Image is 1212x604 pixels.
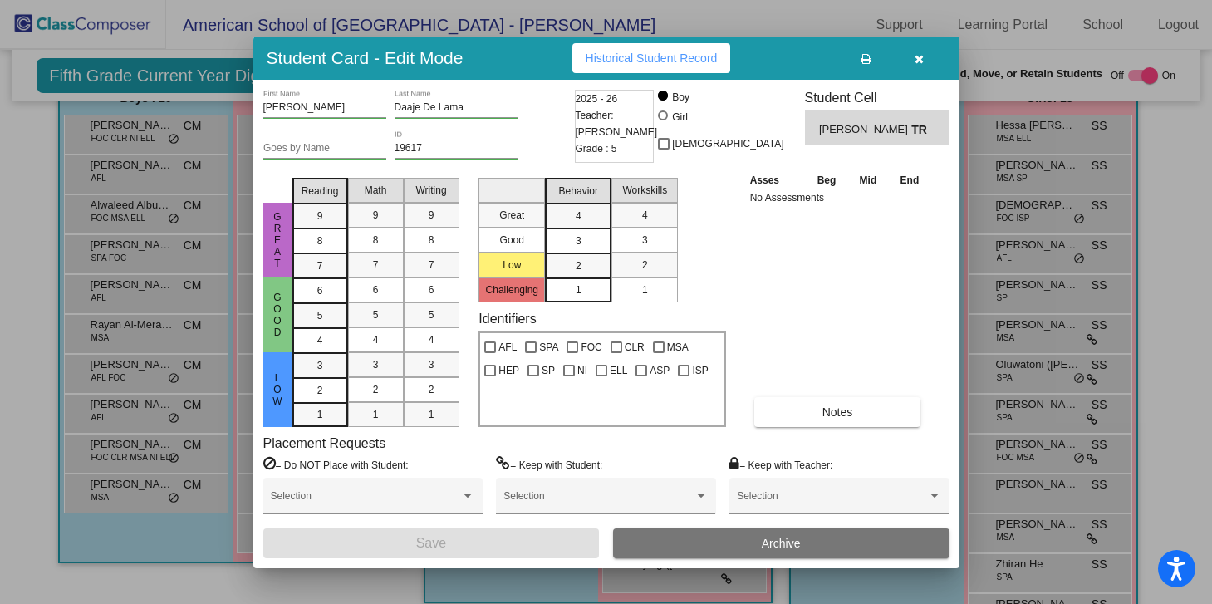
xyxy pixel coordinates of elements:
span: SP [542,361,555,381]
span: AFL [498,337,517,357]
span: SPA [539,337,558,357]
span: 4 [642,208,648,223]
span: Writing [415,183,446,198]
span: 2025 - 26 [576,91,618,107]
span: 7 [317,258,323,273]
th: Beg [805,171,848,189]
label: Identifiers [478,311,536,327]
label: = Keep with Teacher: [729,456,832,473]
div: Boy [671,90,689,105]
span: 2 [317,383,323,398]
span: 2 [429,382,434,397]
span: 3 [373,357,379,372]
span: Behavior [559,184,598,199]
input: Enter ID [395,143,518,155]
span: 4 [429,332,434,347]
span: Historical Student Record [586,52,718,65]
th: End [888,171,931,189]
span: 1 [317,407,323,422]
label: = Do NOT Place with Student: [263,456,409,473]
span: Low [270,372,285,407]
span: FOC [581,337,601,357]
span: Good [270,292,285,338]
span: MSA [667,337,689,357]
span: [DEMOGRAPHIC_DATA] [672,134,783,154]
span: 3 [642,233,648,248]
span: CLR [625,337,645,357]
span: 1 [642,282,648,297]
span: 6 [317,283,323,298]
button: Archive [613,528,949,558]
span: 3 [317,358,323,373]
span: NI [577,361,587,381]
label: = Keep with Student: [496,456,602,473]
h3: Student Cell [805,90,949,106]
button: Notes [754,397,921,427]
span: 9 [317,209,323,223]
span: 2 [642,258,648,273]
span: [PERSON_NAME] De Lama [819,121,911,139]
span: 9 [429,208,434,223]
span: Teacher: [PERSON_NAME] [576,107,658,140]
span: Notes [822,405,853,419]
span: 2 [576,258,581,273]
span: Grade : 5 [576,140,617,157]
span: Workskills [622,183,667,198]
span: ELL [610,361,627,381]
span: 4 [317,333,323,348]
span: 1 [429,407,434,422]
label: Placement Requests [263,435,386,451]
span: 2 [373,382,379,397]
span: 6 [429,282,434,297]
h3: Student Card - Edit Mode [267,47,464,68]
span: 3 [576,233,581,248]
span: 4 [373,332,379,347]
button: Save [263,528,600,558]
th: Mid [848,171,888,189]
span: Reading [302,184,339,199]
input: goes by name [263,143,386,155]
span: 7 [429,258,434,273]
th: Asses [746,171,806,189]
span: 1 [576,282,581,297]
span: ASP [650,361,670,381]
span: 7 [373,258,379,273]
span: 3 [429,357,434,372]
span: 1 [373,407,379,422]
span: 9 [373,208,379,223]
button: Historical Student Record [572,43,731,73]
span: Great [270,211,285,269]
span: 4 [576,209,581,223]
span: 5 [373,307,379,322]
span: Archive [762,537,801,550]
span: Math [365,183,387,198]
span: 5 [429,307,434,322]
span: 8 [317,233,323,248]
span: TR [911,121,935,139]
span: 8 [373,233,379,248]
span: 6 [373,282,379,297]
span: 5 [317,308,323,323]
div: Girl [671,110,688,125]
span: Save [416,536,446,550]
td: No Assessments [746,189,931,206]
span: ISP [692,361,708,381]
span: HEP [498,361,519,381]
span: 8 [429,233,434,248]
